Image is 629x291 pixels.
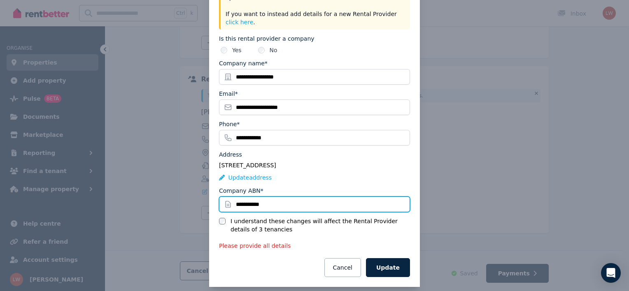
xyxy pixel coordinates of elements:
span: [STREET_ADDRESS] [219,162,276,169]
label: Email* [219,90,238,98]
label: Is this rental provider a company [219,35,410,43]
p: Please provide all details [219,242,410,250]
label: Company name* [219,59,268,67]
label: Phone* [219,120,240,128]
button: Cancel [324,258,361,277]
label: No [270,46,277,54]
button: Updateaddress [219,173,272,182]
button: click here [226,18,253,26]
button: Update [366,258,410,277]
label: Yes [232,46,242,54]
label: I understand these changes will affect the Rental Provider details of 3 tenancies [231,217,410,233]
label: Company ABN* [219,187,263,195]
label: Address [219,150,242,159]
div: Open Intercom Messenger [601,263,621,283]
